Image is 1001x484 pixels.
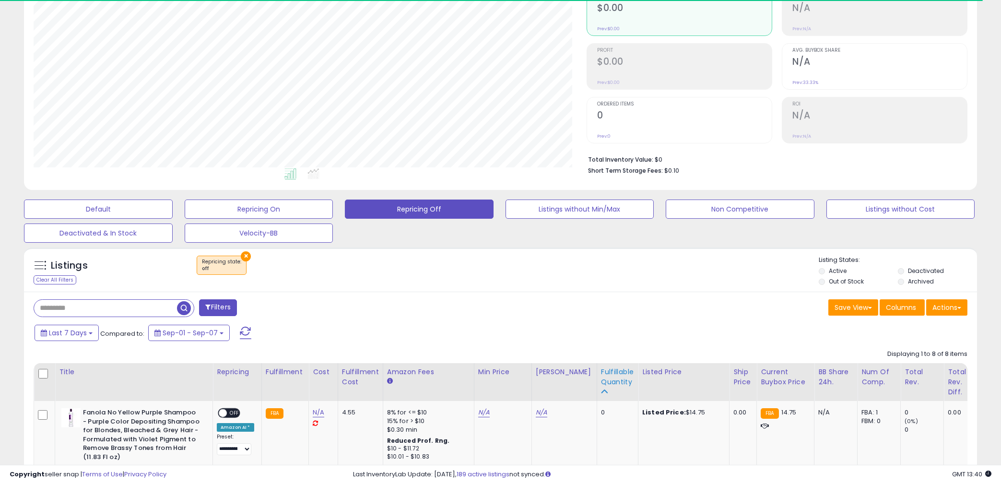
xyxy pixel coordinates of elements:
a: Terms of Use [82,470,123,479]
a: N/A [536,408,547,417]
a: N/A [478,408,490,417]
span: OFF [227,409,242,417]
div: 0.00 [733,408,749,417]
div: Current Buybox Price [761,367,810,387]
div: BB Share 24h. [818,367,853,387]
span: Sep-01 - Sep-07 [163,328,218,338]
b: Listed Price: [642,408,686,417]
small: Prev: 0 [597,133,611,139]
span: Ordered Items [597,102,772,107]
b: Reduced Prof. Rng. [387,437,450,445]
small: (0%) [905,417,918,425]
a: 189 active listings [457,470,509,479]
a: N/A [313,408,324,417]
strong: Copyright [10,470,45,479]
button: Columns [880,299,925,316]
div: $14.75 [642,408,722,417]
button: Velocity-BB [185,224,333,243]
span: Repricing state : [202,258,241,272]
span: Avg. Buybox Share [792,48,967,53]
div: 0.00 [948,408,963,417]
label: Deactivated [908,267,944,275]
div: Fulfillment [266,367,305,377]
div: FBA: 1 [861,408,893,417]
b: Fanola No Yellow Purple Shampoo - Purple Color Depositing Shampoo for Blondes, Bleached & Grey Ha... [83,408,200,464]
span: 2025-09-16 13:40 GMT [952,470,991,479]
label: Out of Stock [829,277,864,285]
div: 15% for > $10 [387,417,467,425]
span: $0.10 [664,166,679,175]
div: Listed Price [642,367,725,377]
div: $10 - $11.72 [387,445,467,453]
div: 8% for <= $10 [387,408,467,417]
div: off [202,265,241,272]
small: Prev: $0.00 [597,26,620,32]
h2: 0 [597,110,772,123]
div: Last InventoryLab Update: [DATE], not synced. [353,470,991,479]
h5: Listings [51,259,88,272]
label: Archived [908,277,934,285]
small: Prev: N/A [792,133,811,139]
h2: N/A [792,2,967,15]
div: Amazon Fees [387,367,470,377]
div: Displaying 1 to 8 of 8 items [887,350,967,359]
small: Prev: $0.00 [597,80,620,85]
div: Fulfillable Quantity [601,367,634,387]
button: Non Competitive [666,200,814,219]
button: Actions [926,299,967,316]
button: Save View [828,299,878,316]
small: Prev: 33.33% [792,80,818,85]
div: Total Rev. [905,367,940,387]
small: Amazon Fees. [387,377,393,386]
div: Amazon AI * [217,423,254,432]
div: Ship Price [733,367,753,387]
li: $0 [588,153,960,165]
h2: N/A [792,56,967,69]
button: Listings without Min/Max [506,200,654,219]
h2: $0.00 [597,56,772,69]
div: Total Rev. Diff. [948,367,966,397]
div: Preset: [217,434,254,455]
div: 0 [905,408,943,417]
a: Privacy Policy [124,470,166,479]
b: Total Inventory Value: [588,155,653,164]
button: Listings without Cost [826,200,975,219]
b: Short Term Storage Fees: [588,166,663,175]
span: Last 7 Days [49,328,87,338]
button: × [241,251,251,261]
div: 0 [601,408,631,417]
div: Repricing [217,367,258,377]
h2: N/A [792,110,967,123]
div: Title [59,367,209,377]
small: FBA [266,408,283,419]
span: ROI [792,102,967,107]
div: Min Price [478,367,528,377]
small: Prev: N/A [792,26,811,32]
span: Columns [886,303,916,312]
small: FBA [761,408,778,419]
div: Cost [313,367,334,377]
button: Sep-01 - Sep-07 [148,325,230,341]
p: Listing States: [819,256,977,265]
div: $0.30 min [387,425,467,434]
div: 0 [905,425,943,434]
div: N/A [818,408,850,417]
button: Last 7 Days [35,325,99,341]
div: [PERSON_NAME] [536,367,593,377]
h2: $0.00 [597,2,772,15]
div: Fulfillment Cost [342,367,379,387]
div: Num of Comp. [861,367,896,387]
div: FBM: 0 [861,417,893,425]
img: 31SM2b1ejqL._SL40_.jpg [61,408,81,427]
button: Default [24,200,173,219]
button: Repricing Off [345,200,494,219]
div: seller snap | | [10,470,166,479]
button: Deactivated & In Stock [24,224,173,243]
div: Clear All Filters [34,275,76,284]
label: Active [829,267,847,275]
span: Compared to: [100,329,144,338]
button: Filters [199,299,236,316]
div: 4.55 [342,408,376,417]
span: 14.75 [781,408,797,417]
span: Profit [597,48,772,53]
